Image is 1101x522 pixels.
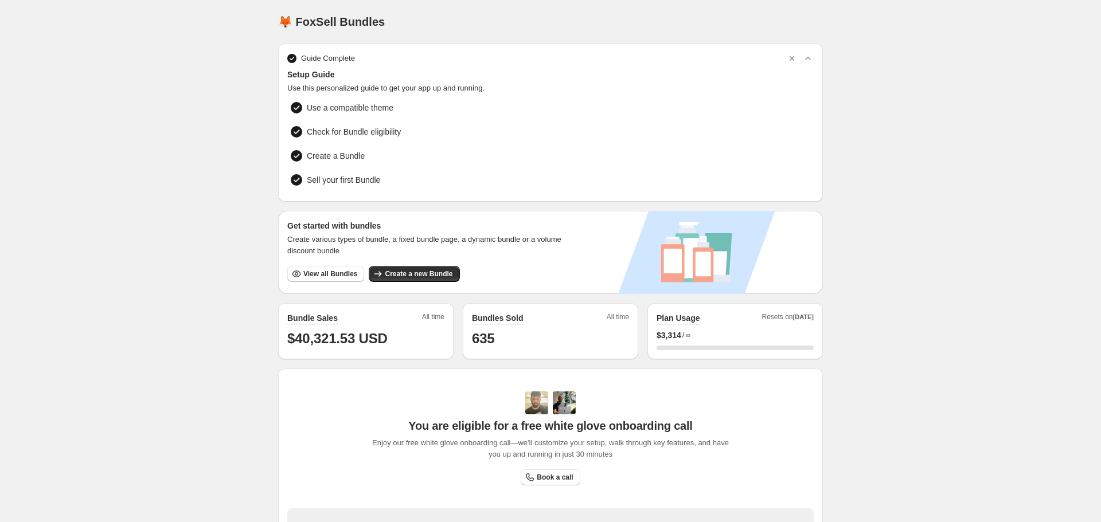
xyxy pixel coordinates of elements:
span: Sell your first Bundle [307,174,380,186]
h3: Get started with bundles [287,220,572,231]
span: All time [607,312,629,325]
button: View all Bundles [287,266,364,282]
span: Create a new Bundle [385,269,452,278]
h1: 🦊 FoxSell Bundles [278,15,385,29]
a: Book a call [521,469,580,485]
h2: Plan Usage [657,312,700,324]
span: Resets on [762,312,814,325]
div: / [657,329,814,341]
button: Create a new Bundle [369,266,459,282]
span: Use a compatible theme [307,102,393,113]
span: ∞ [685,331,690,340]
h2: Bundle Sales [287,312,338,324]
span: Create various types of bundle, a fixed bundle page, a dynamic bundle or a volume discount bundle [287,234,572,257]
span: $ 3,314 [657,329,681,341]
span: Book a call [537,473,573,482]
span: Guide Complete [301,53,355,64]
img: Adi [525,391,548,414]
span: Use this personalized guide to get your app up and running. [287,83,814,94]
h1: $40,321.53 USD [287,329,444,348]
span: [DATE] [793,313,814,320]
span: View all Bundles [303,269,357,278]
span: Setup Guide [287,69,814,80]
h2: Bundles Sold [472,312,523,324]
span: You are eligible for a free white glove onboarding call [408,419,692,433]
span: All time [422,312,444,325]
img: Prakhar [553,391,576,414]
span: Create a Bundle [307,150,365,162]
span: Enjoy our free white glove onboarding call—we'll customize your setup, walk through key features,... [366,437,735,460]
span: Check for Bundle eligibility [307,126,401,138]
h1: 635 [472,329,629,348]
